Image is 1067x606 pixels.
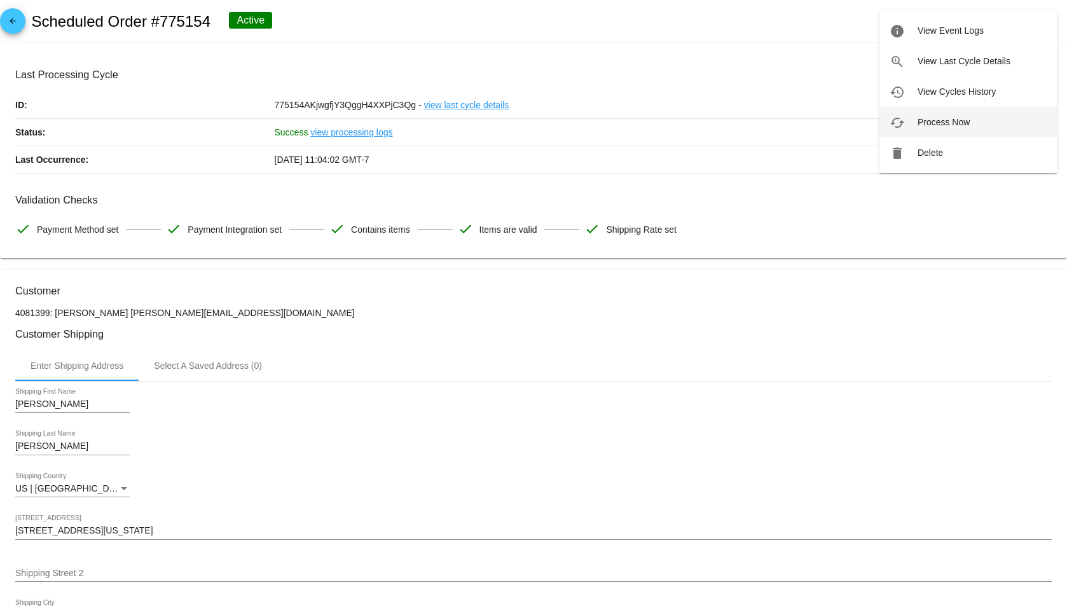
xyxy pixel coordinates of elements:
[890,54,905,69] mat-icon: zoom_in
[890,115,905,130] mat-icon: cached
[890,24,905,39] mat-icon: info
[918,86,996,97] span: View Cycles History
[918,25,984,36] span: View Event Logs
[918,148,943,158] span: Delete
[890,85,905,100] mat-icon: history
[918,117,970,127] span: Process Now
[890,146,905,161] mat-icon: delete
[918,56,1010,66] span: View Last Cycle Details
